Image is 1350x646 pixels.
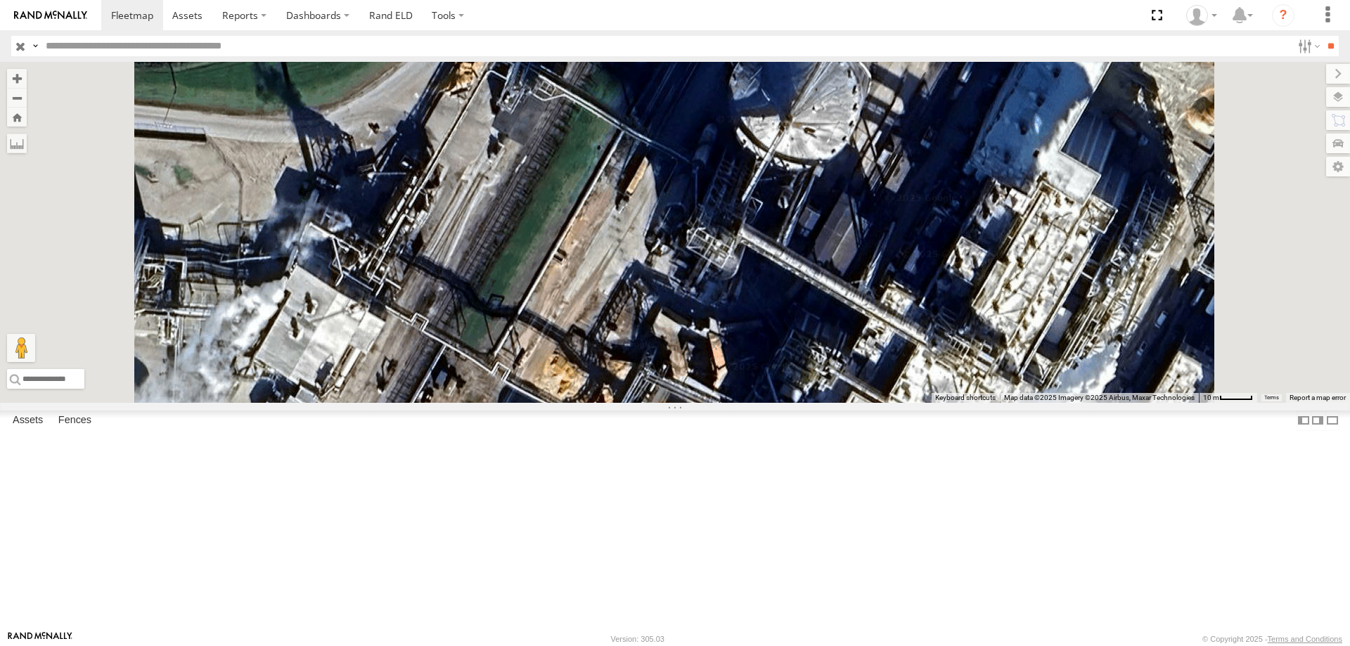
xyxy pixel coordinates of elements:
label: Search Filter Options [1292,36,1323,56]
img: rand-logo.svg [14,11,87,20]
button: Drag Pegman onto the map to open Street View [7,334,35,362]
label: Assets [6,411,50,430]
button: Map Scale: 10 m per 44 pixels [1199,393,1257,403]
label: Hide Summary Table [1325,411,1339,431]
a: Report a map error [1290,394,1346,401]
div: Version: 305.03 [611,635,664,643]
button: Keyboard shortcuts [935,393,996,403]
label: Fences [51,411,98,430]
label: Dock Summary Table to the Left [1297,411,1311,431]
label: Search Query [30,36,41,56]
span: 10 m [1203,394,1219,401]
a: Visit our Website [8,632,72,646]
button: Zoom out [7,88,27,108]
div: Chase Tanke [1181,5,1222,26]
button: Zoom in [7,69,27,88]
div: © Copyright 2025 - [1202,635,1342,643]
span: Map data ©2025 Imagery ©2025 Airbus, Maxar Technologies [1004,394,1195,401]
i: ? [1272,4,1294,27]
label: Measure [7,134,27,153]
label: Map Settings [1326,157,1350,176]
label: Dock Summary Table to the Right [1311,411,1325,431]
a: Terms and Conditions [1268,635,1342,643]
button: Zoom Home [7,108,27,127]
a: Terms [1264,395,1279,401]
